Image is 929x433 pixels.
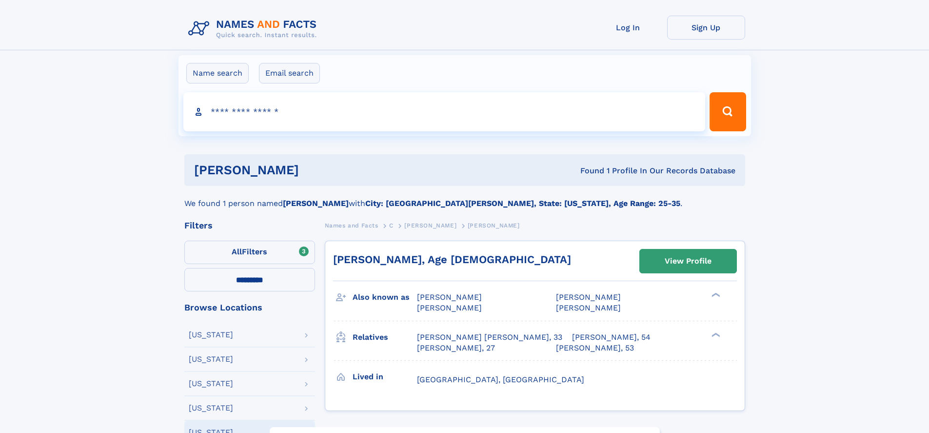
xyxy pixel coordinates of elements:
[468,222,520,229] span: [PERSON_NAME]
[184,186,745,209] div: We found 1 person named with .
[189,331,233,339] div: [US_STATE]
[365,199,680,208] b: City: [GEOGRAPHIC_DATA][PERSON_NAME], State: [US_STATE], Age Range: 25-35
[232,247,242,256] span: All
[667,16,745,40] a: Sign Up
[184,241,315,264] label: Filters
[353,289,417,306] h3: Also known as
[389,219,394,231] a: C
[353,329,417,346] h3: Relatives
[325,219,378,231] a: Names and Facts
[184,221,315,230] div: Filters
[556,303,621,312] span: [PERSON_NAME]
[184,16,325,42] img: Logo Names and Facts
[589,16,667,40] a: Log In
[439,165,735,176] div: Found 1 Profile In Our Records Database
[189,404,233,412] div: [US_STATE]
[417,303,482,312] span: [PERSON_NAME]
[404,222,456,229] span: [PERSON_NAME]
[556,343,634,353] a: [PERSON_NAME], 53
[184,303,315,312] div: Browse Locations
[333,253,571,266] a: [PERSON_NAME], Age [DEMOGRAPHIC_DATA]
[640,249,736,273] a: View Profile
[417,292,482,302] span: [PERSON_NAME]
[404,219,456,231] a: [PERSON_NAME]
[283,199,349,208] b: [PERSON_NAME]
[183,92,706,131] input: search input
[189,380,233,388] div: [US_STATE]
[710,92,746,131] button: Search Button
[389,222,394,229] span: C
[189,355,233,363] div: [US_STATE]
[709,331,721,338] div: ❯
[556,292,621,302] span: [PERSON_NAME]
[417,375,584,384] span: [GEOGRAPHIC_DATA], [GEOGRAPHIC_DATA]
[572,332,651,343] a: [PERSON_NAME], 54
[353,369,417,385] h3: Lived in
[665,250,712,272] div: View Profile
[194,164,440,176] h1: [PERSON_NAME]
[417,332,562,343] a: [PERSON_NAME] [PERSON_NAME], 33
[186,63,249,83] label: Name search
[417,343,495,353] a: [PERSON_NAME], 27
[709,292,721,298] div: ❯
[259,63,320,83] label: Email search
